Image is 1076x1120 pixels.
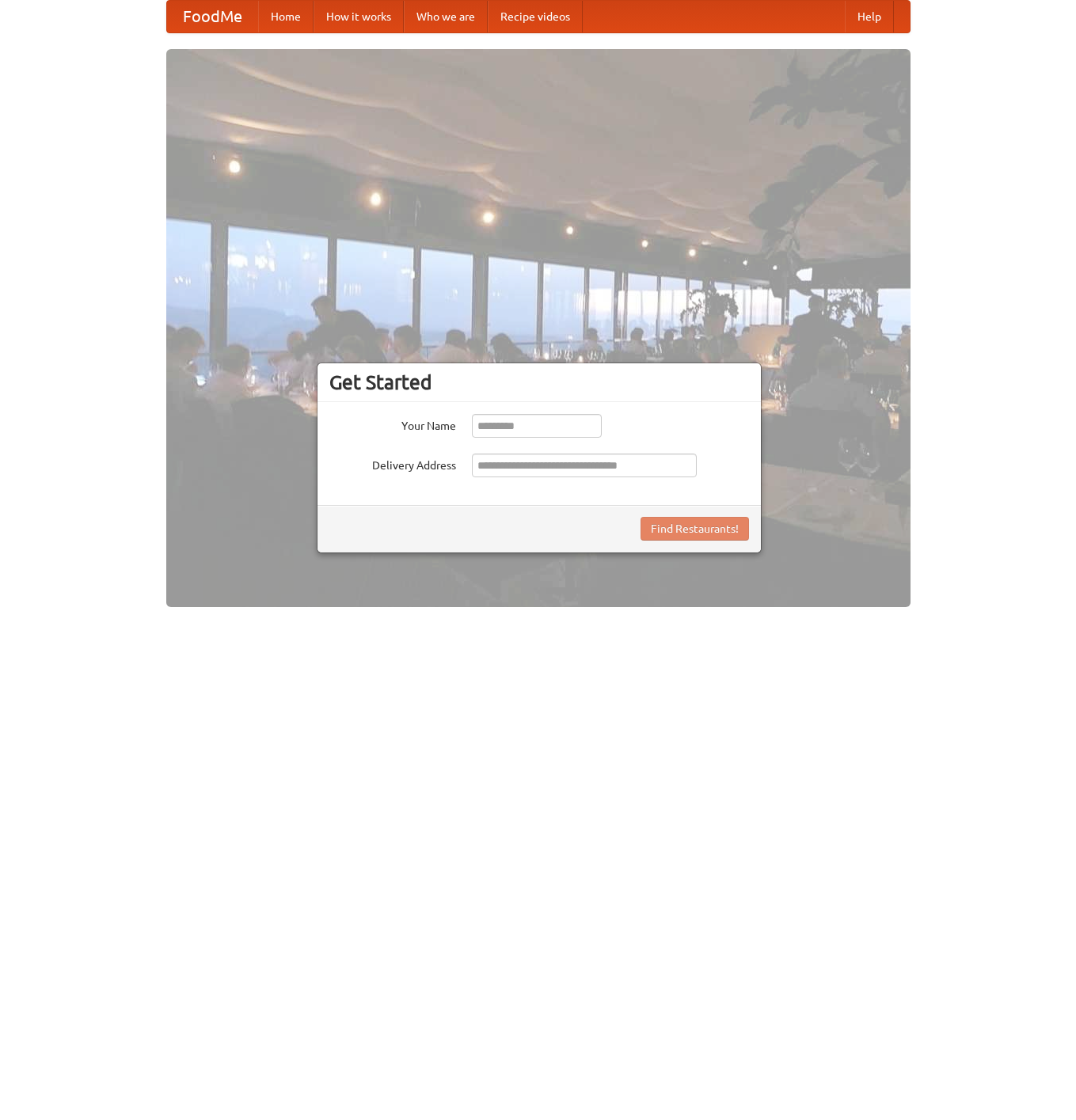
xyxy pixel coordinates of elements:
[329,414,456,434] label: Your Name
[314,1,404,32] a: How it works
[258,1,314,32] a: Home
[488,1,583,32] a: Recipe videos
[404,1,488,32] a: Who we are
[845,1,894,32] a: Help
[641,517,749,541] button: Find Restaurants!
[167,1,258,32] a: FoodMe
[329,454,456,473] label: Delivery Address
[329,370,749,394] h3: Get Started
